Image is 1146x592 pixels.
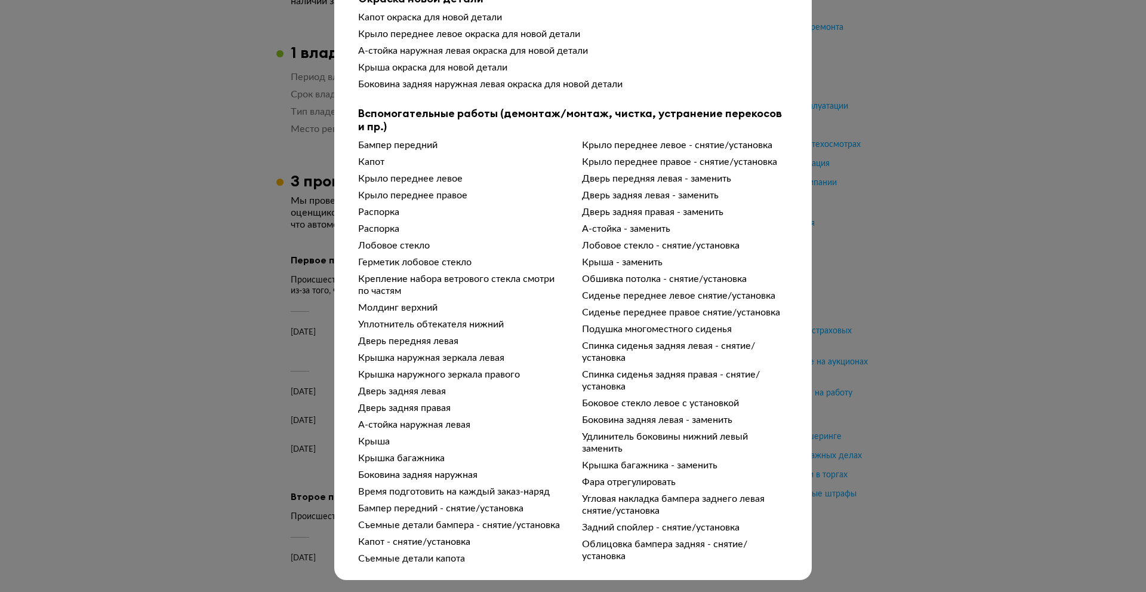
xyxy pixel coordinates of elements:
div: Облицовка бампера задняя - снятие/установка [582,538,788,562]
div: Крепление набора ветрового стекла смотри по частям [358,273,564,297]
div: А-стойка наружная левая окраска для новой детали [358,45,788,57]
div: Боковое стекло левое с установкой [582,397,788,409]
div: Капот [358,156,564,168]
div: Сиденье переднее правое снятие/установка [582,306,788,318]
div: Бампер передний [358,139,564,151]
div: Время подготовить на каждый заказ-наряд [358,486,564,498]
div: Капот окраска для новой детали [358,11,788,23]
div: Задний спойлер - снятие/установка [582,522,788,533]
div: Распорка [358,223,564,235]
div: Спинка сиденья задняя правая - снятие/установка [582,369,788,392]
div: Крыло переднее правое [358,189,564,201]
div: Крышка наружного зеркала правого [358,369,564,381]
div: Съемные детали бампера - снятие/установка [358,519,564,531]
div: Дверь задняя левая - заменить [582,189,788,201]
div: Герметик лобовое стекло [358,256,564,268]
div: Крыло переднее левое - снятие/установка [582,139,788,151]
div: Боковина задняя наружная левая окраска для новой детали [358,78,788,90]
div: Крыло переднее правое - снятие/установка [582,156,788,168]
div: А-стойка наружная левая [358,419,564,431]
div: Крыло переднее левое [358,173,564,185]
div: Дверь задняя правая - заменить [582,206,788,218]
div: Крышка наружная зеркала левая [358,352,564,364]
div: Обшивка потолка - снятие/установка [582,273,788,285]
div: Угловая накладка бампера заднего левая снятие/установка [582,493,788,517]
div: Крышка багажника [358,452,564,464]
div: Крыша - заменить [582,256,788,268]
div: Спинка сиденья задняя левая - снятие/установка [582,340,788,364]
div: Крышка багажника - заменить [582,459,788,471]
div: Бампер передний - снятие/установка [358,502,564,514]
div: Дверь задняя левая [358,385,564,397]
div: Дверь передняя левая - заменить [582,173,788,185]
div: Дверь передняя левая [358,335,564,347]
div: Дверь задняя правая [358,402,564,414]
div: Молдинг верхний [358,302,564,314]
div: Лобовое стекло [358,240,564,251]
div: Лобовое стекло - снятие/установка [582,240,788,251]
div: Удлинитель боковины нижний левый заменить [582,431,788,455]
div: Боковина задняя наружная [358,469,564,481]
div: Съемные детали капота [358,553,564,565]
div: Подушка многоместного сиденья [582,323,788,335]
div: Крыша окраска для новой детали [358,62,788,73]
div: Крыша [358,435,564,447]
div: Уплотнитель обтекателя нижний [358,318,564,330]
div: Сиденье переднее левое снятие/установка [582,290,788,302]
div: А-стойка - заменить [582,223,788,235]
div: Фара отрегулировать [582,476,788,488]
div: Крыло переднее левое окраска для новой детали [358,28,788,40]
b: Вспомогательные работы (демонтаж/монтаж, чистка, устранение перекосов и пр.) [358,107,788,133]
div: Распорка [358,206,564,218]
div: Капот - снятие/установка [358,536,564,548]
div: Боковина задняя левая - заменить [582,414,788,426]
